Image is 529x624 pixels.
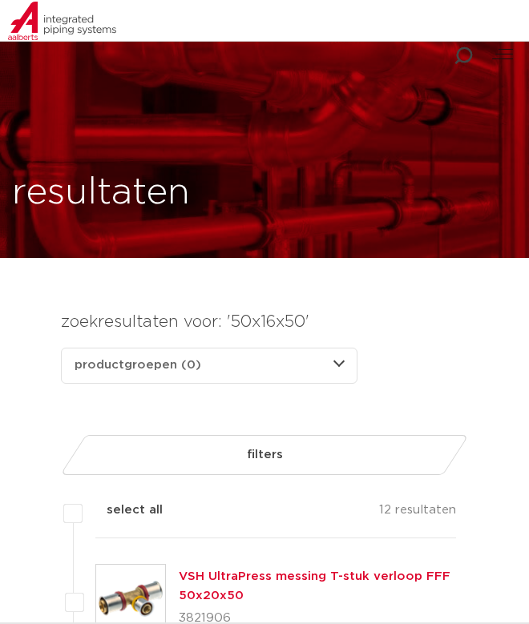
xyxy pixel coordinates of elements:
a: VSH UltraPress messing T-stuk verloop FFF 50x20x50 [179,570,450,602]
span: filters [247,442,283,468]
h1: resultaten [12,167,190,219]
label: select all [83,501,163,520]
h4: zoekresultaten voor: '50x16x50' [61,309,468,335]
p: 12 resultaten [379,501,456,525]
